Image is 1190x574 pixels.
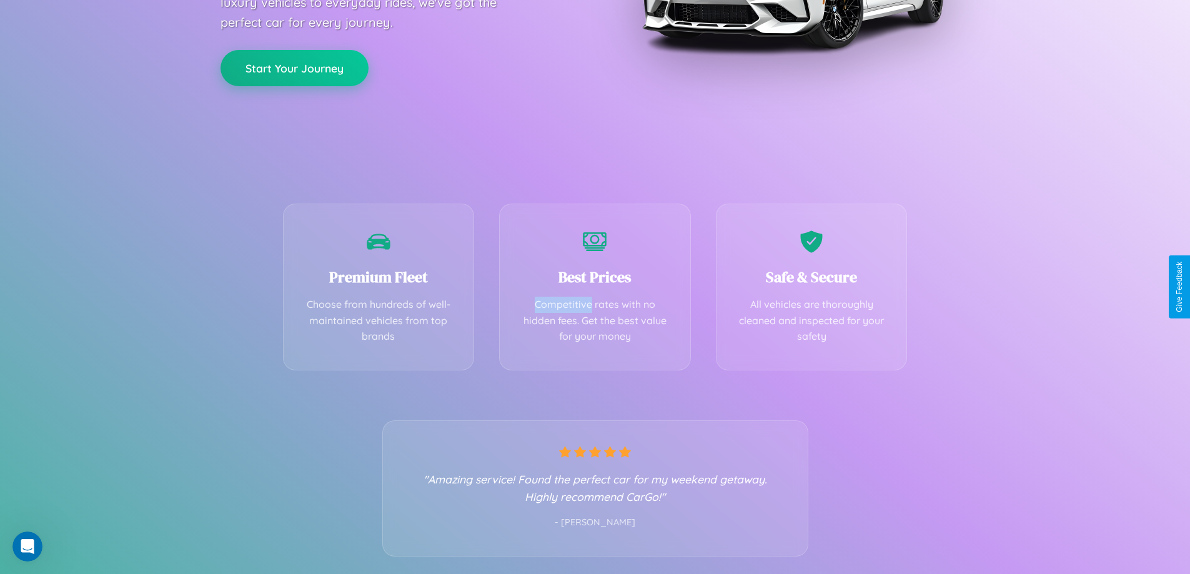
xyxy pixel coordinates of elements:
h3: Premium Fleet [302,267,455,287]
p: - [PERSON_NAME] [408,515,783,531]
button: Start Your Journey [221,50,369,86]
p: "Amazing service! Found the perfect car for my weekend getaway. Highly recommend CarGo!" [408,470,783,505]
iframe: Intercom live chat [12,532,42,562]
p: Competitive rates with no hidden fees. Get the best value for your money [518,297,672,345]
h3: Best Prices [518,267,672,287]
p: Choose from hundreds of well-maintained vehicles from top brands [302,297,455,345]
p: All vehicles are thoroughly cleaned and inspected for your safety [735,297,888,345]
div: Give Feedback [1175,262,1184,312]
h3: Safe & Secure [735,267,888,287]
